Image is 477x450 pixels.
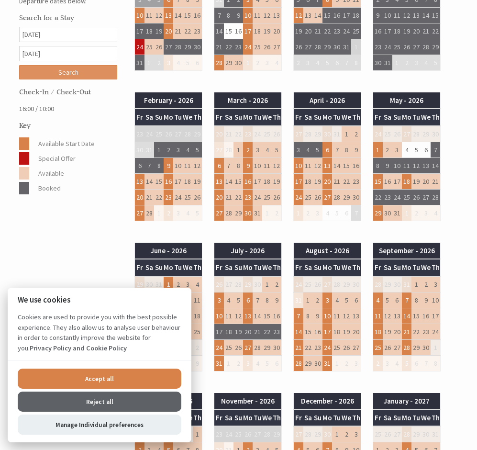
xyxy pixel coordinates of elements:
dd: Booked [36,182,115,194]
th: Th [272,109,281,125]
td: 22 [373,189,383,205]
td: 4 [402,142,411,157]
td: 12 [402,7,411,23]
th: Tu [173,109,183,125]
td: 10 [383,7,392,23]
th: Mo [322,109,332,125]
td: 10 [392,157,402,173]
td: 28 [313,39,322,55]
td: 2 [243,142,253,157]
td: 20 [303,23,313,39]
td: 26 [164,126,173,142]
td: 20 [322,173,332,189]
td: 11 [303,157,313,173]
td: 21 [144,189,154,205]
td: 21 [173,23,183,39]
td: 24 [392,189,402,205]
td: 1 [243,55,253,70]
td: 30 [351,189,361,205]
th: Mo [164,109,173,125]
td: 5 [313,142,322,157]
td: 24 [373,126,383,142]
td: 30 [135,142,144,157]
td: 11 [183,157,192,173]
td: 24 [173,189,183,205]
td: 15 [431,7,440,23]
td: 29 [183,39,192,55]
td: 24 [253,189,262,205]
td: 21 [224,126,233,142]
td: 25 [303,189,313,205]
td: 27 [135,205,144,221]
td: 10 [243,7,253,23]
td: 28 [332,189,342,205]
td: 31 [332,126,342,142]
td: 26 [294,39,303,55]
td: 30 [431,126,440,142]
td: 12 [262,7,272,23]
td: 28 [303,126,313,142]
td: 23 [243,189,253,205]
td: 26 [392,126,402,142]
td: 27 [214,142,224,157]
td: 16 [351,157,361,173]
td: 15 [373,173,383,189]
td: 23 [233,39,243,55]
td: 16 [164,173,173,189]
td: 24 [342,23,351,39]
td: 23 [164,189,173,205]
td: 25 [253,39,262,55]
td: 4 [313,55,322,70]
input: Search [19,65,117,79]
td: 21 [332,173,342,189]
td: 12 [411,157,421,173]
td: 16 [243,173,253,189]
dd: Special Offer [36,152,115,165]
td: 1 [373,142,383,157]
td: 31 [135,55,144,70]
td: 23 [332,23,342,39]
td: 26 [313,189,322,205]
td: 3 [411,55,421,70]
td: 19 [402,23,411,39]
td: 30 [233,55,243,70]
td: 2 [294,55,303,70]
td: 17 [294,173,303,189]
td: 2 [164,142,173,157]
td: 24 [253,126,262,142]
td: 14 [144,173,154,189]
td: 2 [351,126,361,142]
a: Privacy Policy and Cookie Policy [30,344,127,352]
td: 6 [193,55,202,70]
td: 19 [272,173,281,189]
td: 4 [272,55,281,70]
td: 13 [411,7,421,23]
td: 10 [253,157,262,173]
td: 11 [253,7,262,23]
td: 27 [402,126,411,142]
td: 28 [421,39,431,55]
td: 4 [173,55,183,70]
td: 25 [183,189,192,205]
input: Arrival Date [19,27,117,42]
td: 1 [233,142,243,157]
th: Fr [294,109,303,125]
td: 22 [233,189,243,205]
td: 2 [253,55,262,70]
td: 14 [431,157,440,173]
td: 23 [383,189,392,205]
th: Fr [373,109,383,125]
td: 18 [253,23,262,39]
td: 28 [173,39,183,55]
h3: Search for a Stay [19,13,117,22]
td: 23 [351,173,361,189]
td: 19 [154,23,164,39]
td: 27 [303,39,313,55]
td: 10 [294,157,303,173]
td: 8 [154,157,164,173]
button: Accept all [18,369,181,389]
td: 16 [383,173,392,189]
td: 21 [431,173,440,189]
td: 26 [154,39,164,55]
td: 26 [402,39,411,55]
